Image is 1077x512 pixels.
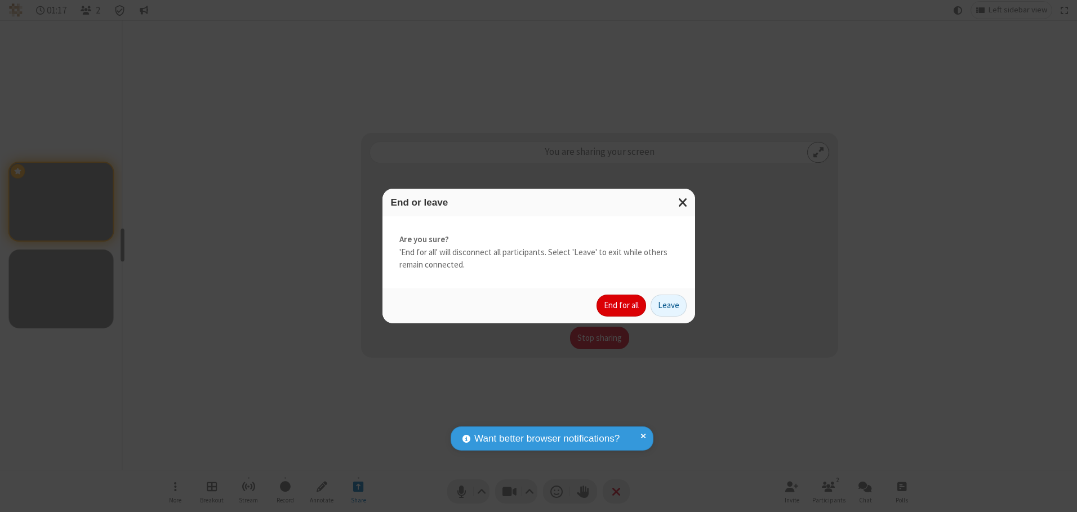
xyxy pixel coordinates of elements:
[597,295,646,317] button: End for all
[382,216,695,288] div: 'End for all' will disconnect all participants. Select 'Leave' to exit while others remain connec...
[651,295,687,317] button: Leave
[399,233,678,246] strong: Are you sure?
[391,197,687,208] h3: End or leave
[671,189,695,216] button: Close modal
[474,431,620,446] span: Want better browser notifications?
